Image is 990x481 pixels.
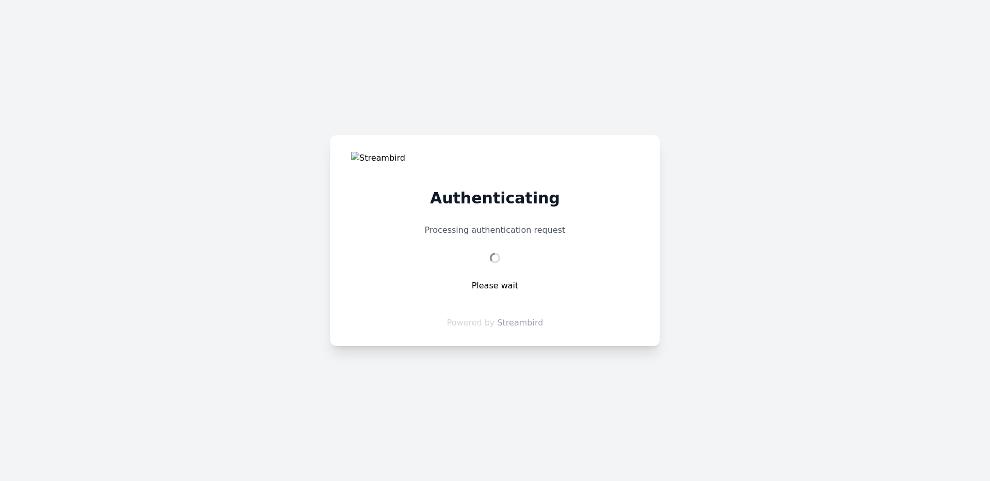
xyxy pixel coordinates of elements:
[351,280,639,292] div: Please wait
[351,152,639,177] img: Streambird
[351,189,639,208] h2: Authenticating
[497,318,543,328] a: Streambird
[447,318,495,328] span: Powered by
[351,224,639,236] p: Processing authentication request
